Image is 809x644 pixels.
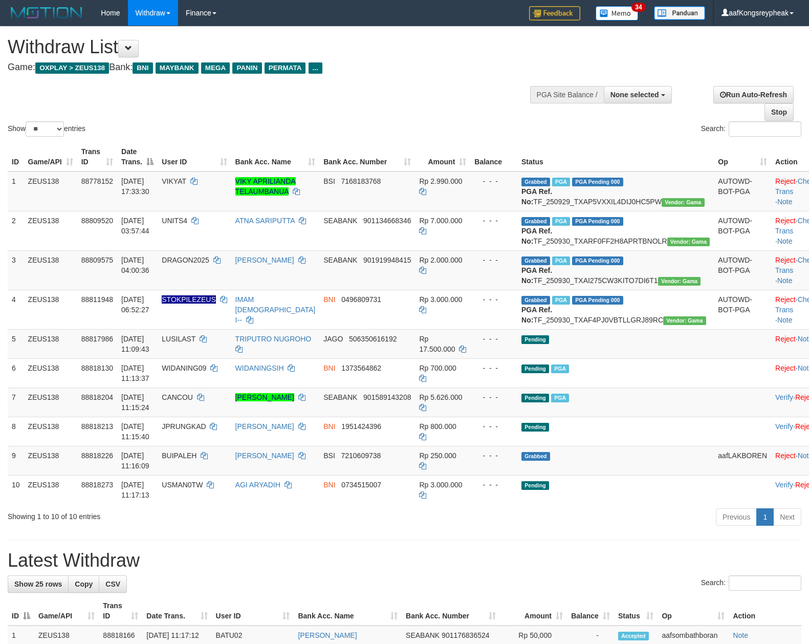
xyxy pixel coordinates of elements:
[121,295,149,314] span: [DATE] 06:52:27
[529,6,580,20] img: Feedback.jpg
[235,295,316,324] a: IMAM [DEMOGRAPHIC_DATA] I--
[631,3,645,12] span: 34
[552,217,570,226] span: Marked by aafkaynarin
[442,631,489,639] span: Copy 901176836524 to clipboard
[572,256,623,265] span: PGA Pending
[596,6,639,20] img: Button%20Memo.svg
[121,393,149,412] span: [DATE] 11:15:24
[419,452,456,460] span: Rp 250.000
[521,481,549,490] span: Pending
[8,475,24,504] td: 10
[212,596,294,626] th: User ID: activate to sort column ascending
[158,142,231,171] th: User ID: activate to sort column ascending
[521,364,549,373] span: Pending
[552,296,570,305] span: Marked by aafsreyleap
[323,335,343,343] span: JAGO
[68,575,99,593] a: Copy
[323,256,357,264] span: SEABANK
[419,364,456,372] span: Rp 700.000
[265,62,306,74] span: PERMATA
[99,575,127,593] a: CSV
[8,250,24,290] td: 3
[121,335,149,353] span: [DATE] 11:09:43
[474,363,513,373] div: - - -
[232,62,261,74] span: PANIN
[341,481,381,489] span: Copy 0734515007 to clipboard
[777,237,793,245] a: Note
[517,142,714,171] th: Status
[775,295,796,304] a: Reject
[323,364,335,372] span: BNI
[521,178,550,186] span: Grabbed
[775,217,796,225] a: Reject
[162,452,196,460] span: BUIPALEH
[294,596,402,626] th: Bank Acc. Name: activate to sort column ascending
[406,631,440,639] span: SEABANK
[517,290,714,329] td: TF_250930_TXAF4PJ0VBTLLGRJ89RC
[8,171,24,211] td: 1
[162,217,187,225] span: UNITS4
[363,256,411,264] span: Copy 901919948415 to clipboard
[551,394,569,402] span: Marked by aafchomsokheang
[162,481,203,489] span: USMAN0TW
[521,394,549,402] span: Pending
[775,335,796,343] a: Reject
[24,329,77,358] td: ZEUS138
[777,316,793,324] a: Note
[309,62,322,74] span: ...
[162,393,193,401] span: CANCOU
[121,177,149,196] span: [DATE] 17:33:30
[349,335,397,343] span: Copy 506350616192 to clipboard
[419,295,462,304] span: Rp 3.000.000
[121,217,149,235] span: [DATE] 03:57:44
[34,596,99,626] th: Game/API: activate to sort column ascending
[775,452,796,460] a: Reject
[156,62,199,74] span: MAYBANK
[733,631,748,639] a: Note
[133,62,152,74] span: BNI
[162,335,195,343] span: LUSILAST
[777,276,793,285] a: Note
[162,295,216,304] span: Nama rekening ada tanda titik/strip, harap diedit
[323,217,357,225] span: SEABANK
[663,316,706,325] span: Vendor URL: https://trx31.1velocity.biz
[24,358,77,388] td: ZEUS138
[716,508,757,526] a: Previous
[729,121,801,137] input: Search:
[8,5,85,20] img: MOTION_logo.png
[500,596,567,626] th: Amount: activate to sort column ascending
[517,211,714,250] td: TF_250930_TXARF0FF2H8APRTBNOLR
[99,596,142,626] th: Trans ID: activate to sort column ascending
[24,417,77,446] td: ZEUS138
[235,256,294,264] a: [PERSON_NAME]
[521,306,552,324] b: PGA Ref. No:
[521,227,552,245] b: PGA Ref. No:
[8,329,24,358] td: 5
[105,580,120,588] span: CSV
[8,507,330,522] div: Showing 1 to 10 of 10 entries
[8,575,69,593] a: Show 25 rows
[81,422,113,431] span: 88818213
[363,217,411,225] span: Copy 901134668346 to clipboard
[474,255,513,265] div: - - -
[363,393,411,401] span: Copy 901589143208 to clipboard
[552,178,570,186] span: Marked by aafchomsokheang
[323,177,335,185] span: BSI
[610,91,659,99] span: None selected
[121,364,149,382] span: [DATE] 11:13:37
[521,256,550,265] span: Grabbed
[419,335,455,353] span: Rp 17.500.000
[521,452,550,461] span: Grabbed
[231,142,320,171] th: Bank Acc. Name: activate to sort column ascending
[235,217,295,225] a: ATNA SARIPUTTA
[24,171,77,211] td: ZEUS138
[614,596,658,626] th: Status: activate to sort column ascending
[121,256,149,274] span: [DATE] 04:00:36
[521,423,549,432] span: Pending
[235,481,280,489] a: AGI ARYADIH
[162,364,206,372] span: WIDANING09
[654,6,705,20] img: panduan.png
[235,452,294,460] a: [PERSON_NAME]
[24,446,77,475] td: ZEUS138
[714,211,771,250] td: AUTOWD-BOT-PGA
